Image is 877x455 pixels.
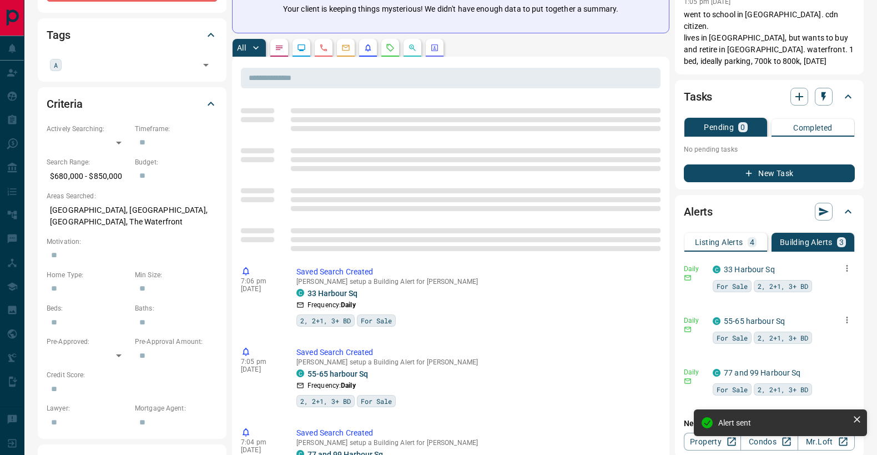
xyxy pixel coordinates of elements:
p: 4 [750,238,754,246]
h2: Tags [47,26,70,44]
p: Search Range: [47,157,129,167]
span: For Sale [717,384,748,395]
a: 33 Harbour Sq [308,289,357,298]
p: No pending tasks [684,141,855,158]
span: For Sale [361,396,392,407]
button: New Task [684,164,855,182]
p: Baths: [135,303,218,313]
p: Frequency: [308,381,356,391]
div: condos.ca [296,369,304,377]
p: [DATE] [241,285,280,293]
p: [PERSON_NAME] setup a Building Alert for [PERSON_NAME] [296,358,656,366]
p: Areas Searched: [47,191,218,201]
span: For Sale [717,281,748,292]
strong: Daily [341,301,356,309]
p: Actively Searching: [47,124,129,134]
div: condos.ca [713,317,720,325]
span: 2, 2+1, 3+ BD [300,396,351,407]
p: Completed [793,124,833,132]
svg: Notes [275,43,284,52]
button: Open [198,57,214,73]
a: 55-65 harbour Sq [308,369,368,378]
p: Daily [684,316,706,326]
span: 2, 2+1, 3+ BD [758,332,808,343]
p: 7:06 pm [241,277,280,285]
p: All [237,44,246,52]
svg: Email [684,326,692,333]
h2: Alerts [684,203,713,221]
p: Saved Search Created [296,266,656,278]
svg: Agent Actions [430,43,439,52]
p: [GEOGRAPHIC_DATA], [GEOGRAPHIC_DATA], [GEOGRAPHIC_DATA], The Waterfront [47,201,218,231]
p: Motivation: [47,237,218,247]
h2: Tasks [684,88,712,106]
p: Daily [684,367,706,377]
a: 55-65 harbour Sq [724,317,785,326]
p: went to school in [GEOGRAPHIC_DATA]. cdn citizen. lives in [GEOGRAPHIC_DATA], but wants to buy an... [684,9,855,67]
a: 33 Harbour Sq [724,265,775,274]
p: Pre-Approved: [47,337,129,347]
p: Pre-Approval Amount: [135,337,218,347]
strong: Daily [341,382,356,389]
p: Lawyer: [47,403,129,413]
svg: Requests [386,43,395,52]
p: Budget: [135,157,218,167]
span: For Sale [717,332,748,343]
span: 2, 2+1, 3+ BD [300,315,351,326]
p: Saved Search Created [296,427,656,439]
h2: Criteria [47,95,83,113]
p: Your client is keeping things mysterious! We didn't have enough data to put together a summary. [283,3,618,15]
span: For Sale [361,315,392,326]
svg: Email [684,377,692,385]
a: Property [684,433,741,451]
span: 2, 2+1, 3+ BD [758,384,808,395]
p: 3 [839,238,844,246]
div: Alert sent [718,418,848,427]
p: Saved Search Created [296,347,656,358]
p: Home Type: [47,270,129,280]
p: Pending [704,123,734,131]
p: 7:04 pm [241,438,280,446]
p: Beds: [47,303,129,313]
a: 77 and 99 Harbour Sq [724,368,801,377]
p: New Alert: [684,418,855,429]
svg: Email [684,274,692,282]
p: Credit Score: [47,370,218,380]
p: Daily [684,264,706,274]
div: Criteria [47,91,218,117]
p: Frequency: [308,300,356,310]
div: Alerts [684,198,855,225]
div: condos.ca [713,266,720,273]
div: Tasks [684,83,855,110]
p: Listing Alerts [695,238,743,246]
span: 2, 2+1, 3+ BD [758,281,808,292]
p: Timeframe: [135,124,218,134]
p: [DATE] [241,366,280,373]
p: $680,000 - $850,000 [47,167,129,186]
svg: Lead Browsing Activity [297,43,306,52]
svg: Emails [341,43,350,52]
svg: Listing Alerts [364,43,372,52]
svg: Calls [319,43,328,52]
span: A [54,59,58,71]
p: [PERSON_NAME] setup a Building Alert for [PERSON_NAME] [296,439,656,447]
p: 0 [740,123,745,131]
p: Mortgage Agent: [135,403,218,413]
p: Min Size: [135,270,218,280]
p: [PERSON_NAME] setup a Building Alert for [PERSON_NAME] [296,278,656,286]
svg: Opportunities [408,43,417,52]
div: Tags [47,22,218,48]
div: condos.ca [296,289,304,297]
p: Building Alerts [780,238,833,246]
p: 7:05 pm [241,358,280,366]
p: [DATE] [241,446,280,454]
div: condos.ca [713,369,720,377]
